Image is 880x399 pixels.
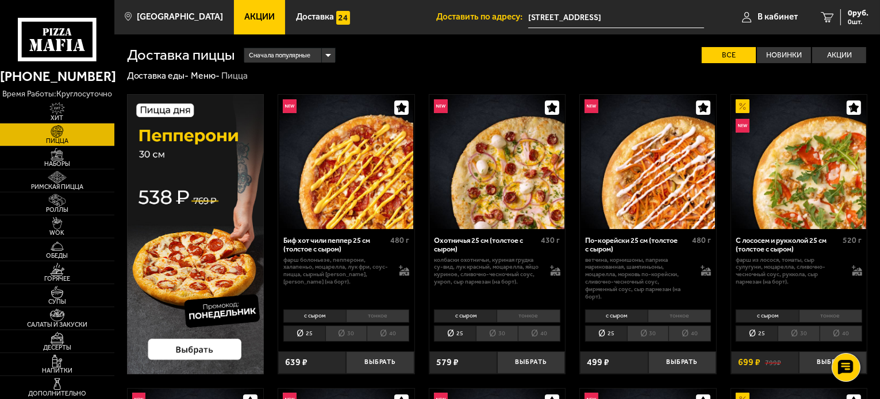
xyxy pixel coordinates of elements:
span: 430 г [541,235,560,245]
div: С лососем и рукколой 25 см (толстое с сыром) [736,236,840,254]
li: 40 [668,326,711,342]
img: 15daf4d41897b9f0e9f617042186c801.svg [336,11,350,25]
li: 25 [434,326,476,342]
label: Новинки [757,47,811,64]
span: 579 ₽ [436,358,459,367]
img: Охотничья 25 см (толстое с сыром) [430,95,564,229]
input: Ваш адрес доставки [528,7,704,28]
a: НовинкаБиф хот чили пеппер 25 см (толстое с сыром) [278,95,414,229]
li: 40 [820,326,862,342]
button: Выбрать [346,351,414,374]
span: 499 ₽ [587,358,609,367]
li: 25 [736,326,778,342]
div: Пицца [221,70,248,82]
li: 25 [283,326,325,342]
a: НовинкаПо-корейски 25 см (толстое с сыром) [580,95,716,229]
li: с сыром [434,309,497,323]
span: 0 шт. [848,18,869,25]
img: По-корейски 25 см (толстое с сыром) [581,95,716,229]
span: 0 руб. [848,9,869,17]
img: С лососем и рукколой 25 см (толстое с сыром) [732,95,866,229]
img: Новинка [736,119,750,133]
img: Новинка [585,99,598,113]
li: с сыром [283,309,346,323]
span: [GEOGRAPHIC_DATA] [137,13,223,21]
div: По-корейски 25 см (толстое с сыром) [585,236,689,254]
p: фарш из лосося, томаты, сыр сулугуни, моцарелла, сливочно-чесночный соус, руккола, сыр пармезан (... [736,257,842,286]
span: 480 г [390,235,409,245]
li: 30 [627,326,669,342]
span: 639 ₽ [285,358,308,367]
p: фарш болоньезе, пепперони, халапеньо, моцарелла, лук фри, соус-пицца, сырный [PERSON_NAME], [PERS... [283,257,390,286]
span: В кабинет [758,13,798,21]
button: Выбрать [799,351,867,374]
span: Политехническая улица, 28 [528,7,704,28]
span: Сначала популярные [249,47,310,64]
p: колбаски охотничьи, куриная грудка су-вид, лук красный, моцарелла, яйцо куриное, сливочно-чесночн... [434,257,540,286]
img: Новинка [283,99,297,113]
h1: Доставка пиццы [127,48,235,63]
li: тонкое [648,309,711,323]
label: Акции [812,47,866,64]
img: Новинка [434,99,448,113]
li: с сыром [736,309,798,323]
li: 30 [476,326,518,342]
li: 40 [518,326,560,342]
a: Меню- [191,70,220,81]
li: тонкое [346,309,409,323]
img: Биф хот чили пеппер 25 см (толстое с сыром) [279,95,414,229]
button: Выбрать [648,351,716,374]
a: НовинкаОхотничья 25 см (толстое с сыром) [429,95,566,229]
div: Биф хот чили пеппер 25 см (толстое с сыром) [283,236,387,254]
img: Акционный [736,99,750,113]
span: 699 ₽ [738,358,760,367]
s: 799 ₽ [765,358,781,367]
span: Акции [244,13,275,21]
li: 30 [778,326,820,342]
label: Все [702,47,756,64]
a: Доставка еды- [127,70,189,81]
li: тонкое [799,309,862,323]
li: 25 [585,326,627,342]
button: Выбрать [497,351,565,374]
li: 30 [325,326,367,342]
div: Охотничья 25 см (толстое с сыром) [434,236,538,254]
span: Доставка [296,13,334,21]
span: 520 г [843,235,862,245]
li: 40 [367,326,409,342]
a: АкционныйНовинкаС лососем и рукколой 25 см (толстое с сыром) [731,95,867,229]
p: ветчина, корнишоны, паприка маринованная, шампиньоны, моцарелла, морковь по-корейски, сливочно-че... [585,257,691,301]
li: тонкое [497,309,560,323]
li: с сыром [585,309,648,323]
span: Доставить по адресу: [436,13,528,21]
span: 480 г [692,235,711,245]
